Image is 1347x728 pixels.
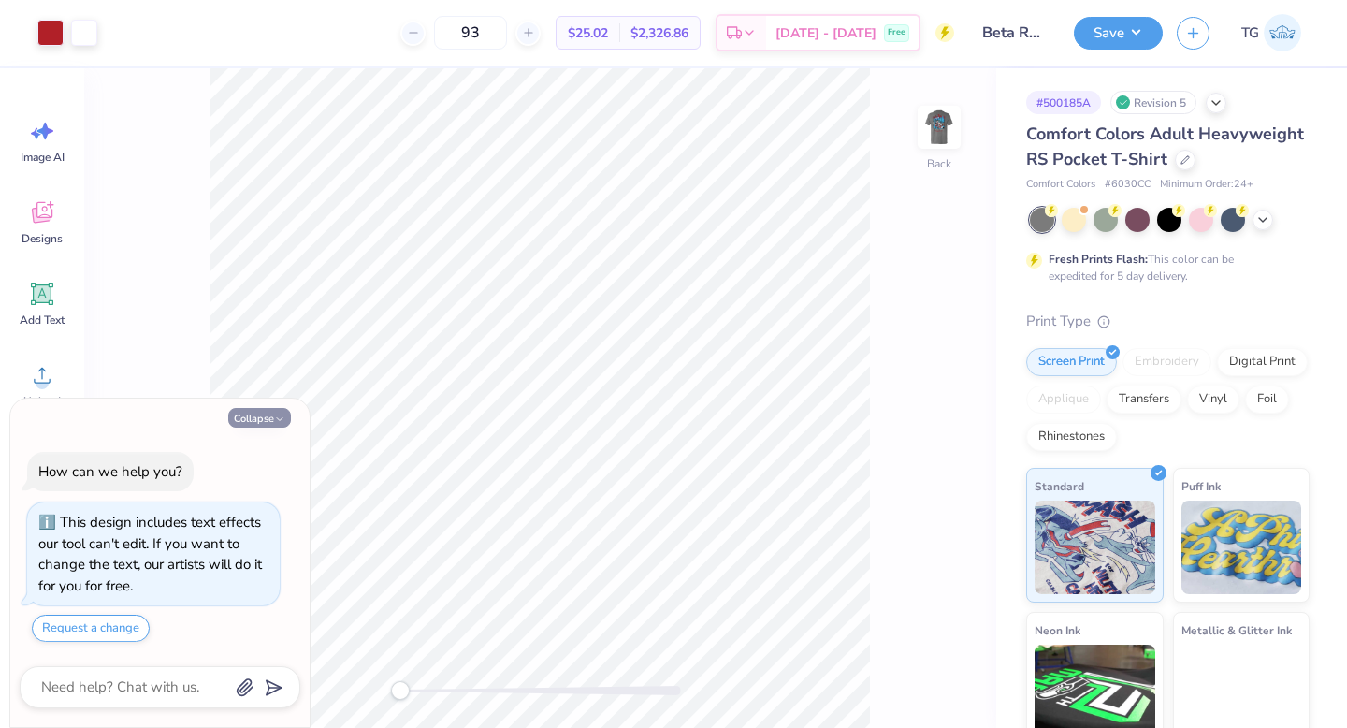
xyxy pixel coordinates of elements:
span: Neon Ink [1035,620,1080,640]
span: Comfort Colors [1026,177,1095,193]
span: Minimum Order: 24 + [1160,177,1253,193]
div: Digital Print [1217,348,1308,376]
div: Revision 5 [1110,91,1196,114]
a: TG [1233,14,1310,51]
span: Free [888,26,905,39]
span: TG [1241,22,1259,44]
button: Request a change [32,615,150,642]
span: Comfort Colors Adult Heavyweight RS Pocket T-Shirt [1026,123,1304,170]
button: Save [1074,17,1163,50]
div: Screen Print [1026,348,1117,376]
span: # 6030CC [1105,177,1151,193]
div: Back [927,155,951,172]
span: $2,326.86 [630,23,688,43]
img: Back [920,109,958,146]
span: Designs [22,231,63,246]
input: – – [434,16,507,50]
span: Metallic & Glitter Ink [1181,620,1292,640]
input: Untitled Design [968,14,1060,51]
span: Add Text [20,313,65,328]
span: Standard [1035,476,1084,496]
span: Puff Ink [1181,476,1221,496]
div: This design includes text effects our tool can't edit. If you want to change the text, our artist... [38,513,262,595]
span: [DATE] - [DATE] [775,23,876,43]
span: Upload [23,394,61,409]
img: Standard [1035,501,1155,594]
img: Tori Guary [1264,14,1301,51]
div: Embroidery [1122,348,1211,376]
div: Applique [1026,386,1101,414]
div: Vinyl [1187,386,1239,414]
span: Image AI [21,150,65,165]
div: This color can be expedited for 5 day delivery. [1049,251,1279,284]
strong: Fresh Prints Flash: [1049,252,1148,267]
span: $25.02 [568,23,608,43]
div: Print Type [1026,311,1310,332]
div: # 500185A [1026,91,1101,114]
img: Puff Ink [1181,501,1302,594]
button: Collapse [228,408,291,428]
div: Foil [1245,386,1289,414]
div: How can we help you? [38,462,182,481]
div: Accessibility label [391,681,410,700]
div: Rhinestones [1026,423,1117,451]
div: Transfers [1107,386,1181,414]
